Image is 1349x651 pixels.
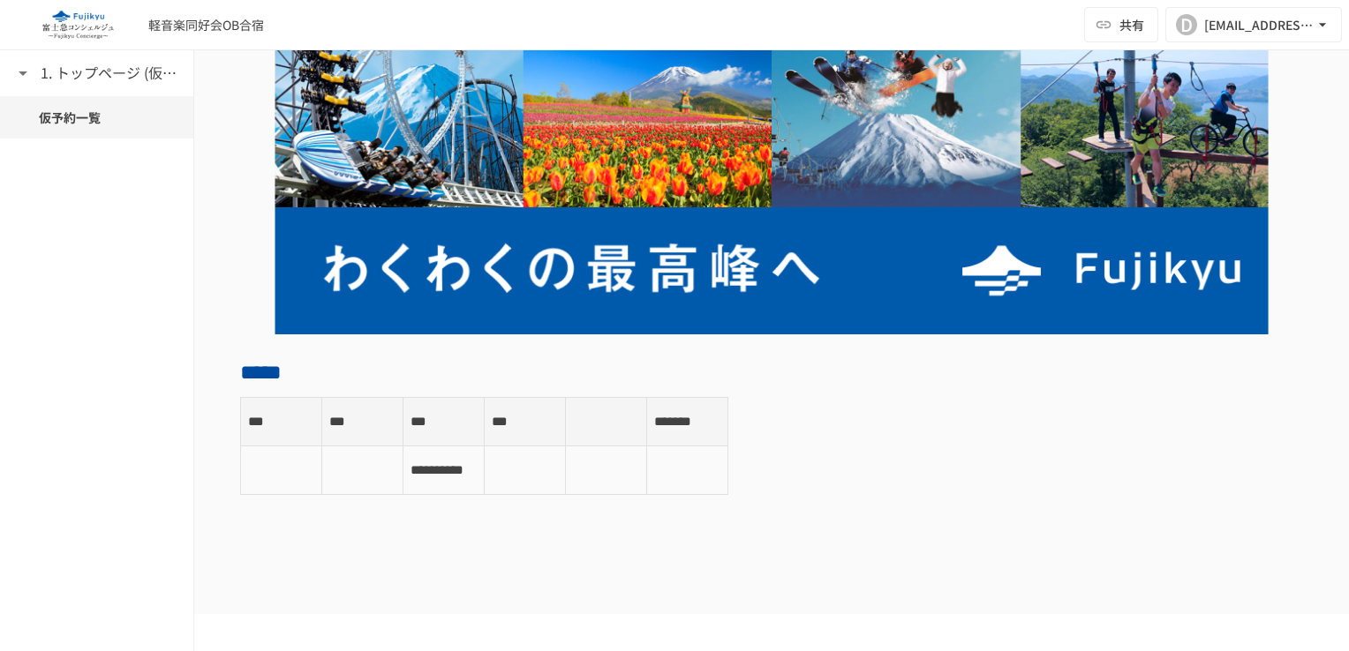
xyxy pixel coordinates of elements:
div: 軽音楽同好会OB合宿 [148,16,264,34]
button: D[EMAIL_ADDRESS][DOMAIN_NAME] [1165,7,1342,42]
img: eQeGXtYPV2fEKIA3pizDiVdzO5gJTl2ahLbsPaD2E4R [21,11,134,39]
span: 仮予約一覧 [39,108,154,127]
span: 共有 [1119,15,1144,34]
div: [EMAIL_ADDRESS][DOMAIN_NAME] [1204,14,1314,36]
img: 9NYIRYgtduoQjoGXsqqe5dy77I5ILDG0YqJd0KDzNKZ [240,5,1303,334]
h6: 1. トップページ (仮予約一覧) [41,62,182,85]
div: D [1176,14,1197,35]
button: 共有 [1084,7,1158,42]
